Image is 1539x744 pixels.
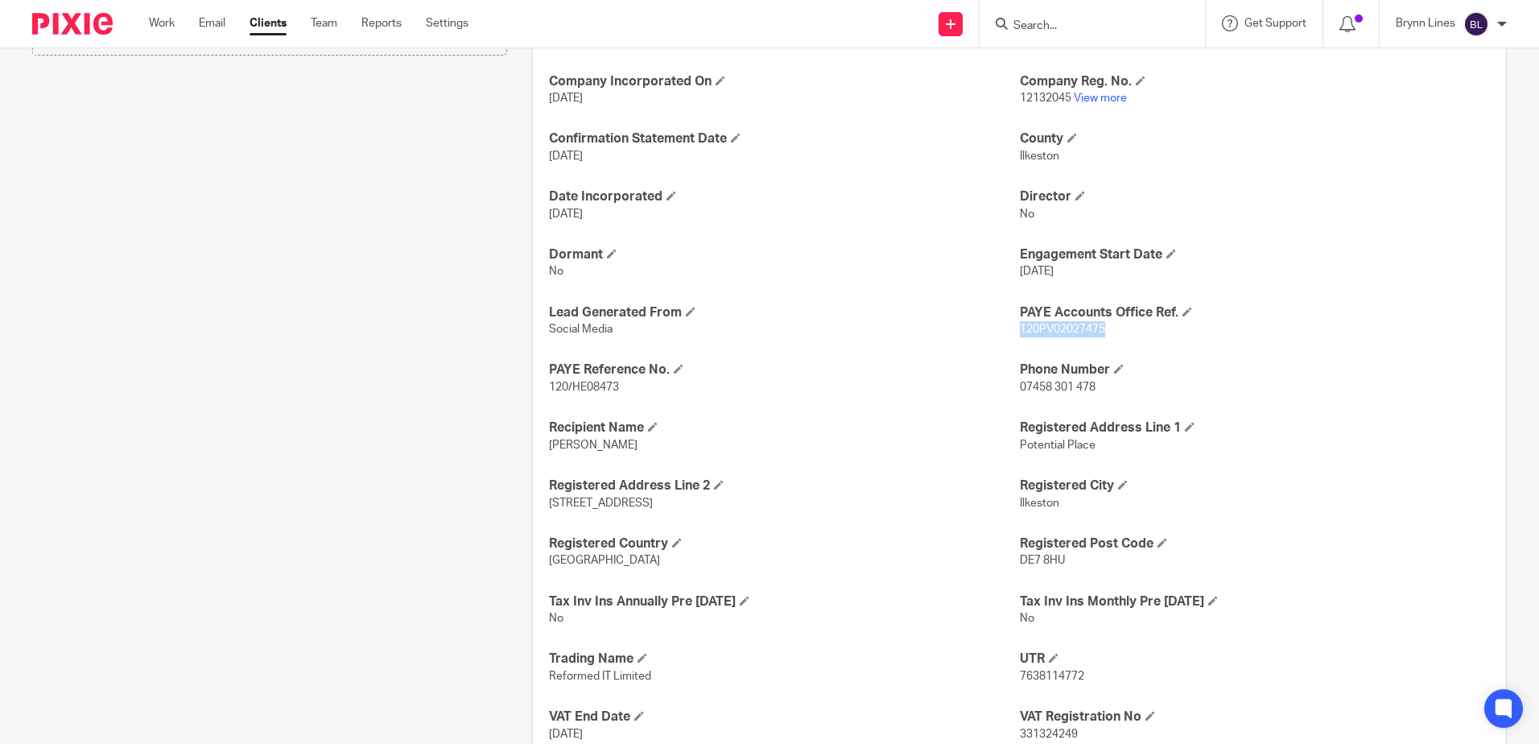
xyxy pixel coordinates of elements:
img: Pixie [32,13,113,35]
a: Team [311,15,337,31]
a: Reports [361,15,402,31]
span: Reformed IT Limited [549,671,651,682]
h4: Registered Country [549,535,1019,552]
span: 12132045 [1020,93,1071,104]
span: No [549,266,563,277]
h4: County [1020,130,1490,147]
span: [DATE] [549,209,583,220]
input: Search [1012,19,1157,34]
span: [DATE] [549,729,583,740]
p: Brynn Lines [1396,15,1455,31]
span: 07458 301 478 [1020,382,1095,393]
a: View more [1074,93,1127,104]
span: 120PV02027475 [1020,324,1105,335]
span: 7638114772 [1020,671,1084,682]
span: [GEOGRAPHIC_DATA] [549,555,660,566]
span: Ilkeston [1020,498,1059,509]
h4: Registered Post Code [1020,535,1490,552]
span: [DATE] [549,151,583,162]
span: No [549,613,563,624]
span: No [1020,209,1034,220]
a: Settings [426,15,468,31]
span: Get Support [1244,18,1306,29]
h4: Director [1020,188,1490,205]
span: Social Media [549,324,613,335]
h4: PAYE Accounts Office Ref. [1020,304,1490,321]
h4: Tax Inv Ins Monthly Pre [DATE] [1020,593,1490,610]
h4: Lead Generated From [549,304,1019,321]
h4: Trading Name [549,651,1019,668]
h4: Engagement Start Date [1020,246,1490,263]
h4: VAT Registration No [1020,709,1490,725]
span: Potential Place [1020,440,1095,451]
span: 120/HE08473 [549,382,619,393]
span: 331324249 [1020,729,1078,740]
span: No [1020,613,1034,624]
span: [STREET_ADDRESS] [549,498,653,509]
span: [PERSON_NAME] [549,440,637,451]
h4: Tax Inv Ins Annually Pre [DATE] [549,593,1019,610]
h4: Date Incorporated [549,188,1019,205]
h4: Company Reg. No. [1020,73,1490,90]
h4: Recipient Name [549,420,1019,436]
h4: Company Incorporated On [549,73,1019,90]
span: Ilkeston [1020,151,1059,162]
a: Clients [250,15,287,31]
h4: Registered Address Line 2 [549,477,1019,494]
h4: Registered Address Line 1 [1020,420,1490,436]
span: [DATE] [1020,266,1054,277]
h4: Phone Number [1020,362,1490,378]
h4: Dormant [549,246,1019,263]
h4: Registered City [1020,477,1490,494]
a: Work [149,15,175,31]
a: Email [199,15,225,31]
span: [DATE] [549,93,583,104]
h4: VAT End Date [549,709,1019,725]
img: svg%3E [1463,11,1489,37]
h4: PAYE Reference No. [549,362,1019,378]
h4: UTR [1020,651,1490,668]
span: DE7 8HU [1020,555,1065,566]
h4: Confirmation Statement Date [549,130,1019,147]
